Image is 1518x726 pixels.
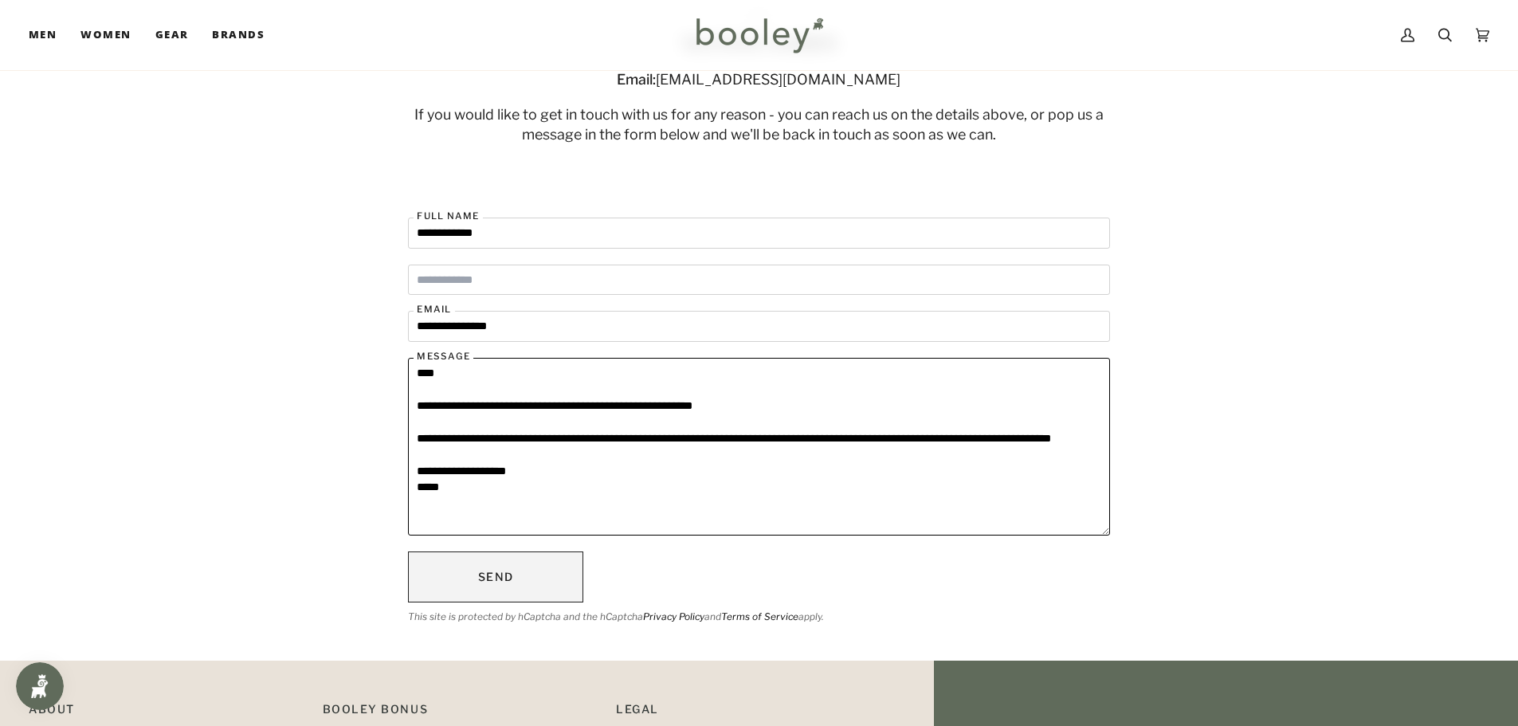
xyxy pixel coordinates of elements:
span: [EMAIL_ADDRESS][DOMAIN_NAME] [657,70,901,87]
button: Send [408,551,583,602]
label: Full Name [414,209,482,226]
span: Women [80,27,131,43]
a: Privacy Policy [643,611,704,622]
a: Terms of Service [721,611,798,622]
span: Brands [212,27,265,43]
img: Booley [689,12,829,58]
p: Pipeline_Footer Main [29,700,307,725]
span: If you would like to get in touch with us for any reason - you can reach us on the details above,... [414,106,1104,143]
p: Pipeline_Footer Sub [616,700,894,725]
label: Email [414,302,454,319]
span: Gear [155,27,189,43]
iframe: Button to open loyalty program pop-up [16,662,64,710]
label: Message [414,348,473,365]
p: This site is protected by hCaptcha and the hCaptcha and apply. [408,610,1110,625]
p: Booley Bonus [323,700,601,725]
span: Men [29,27,57,43]
strong: Email: [618,70,657,87]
